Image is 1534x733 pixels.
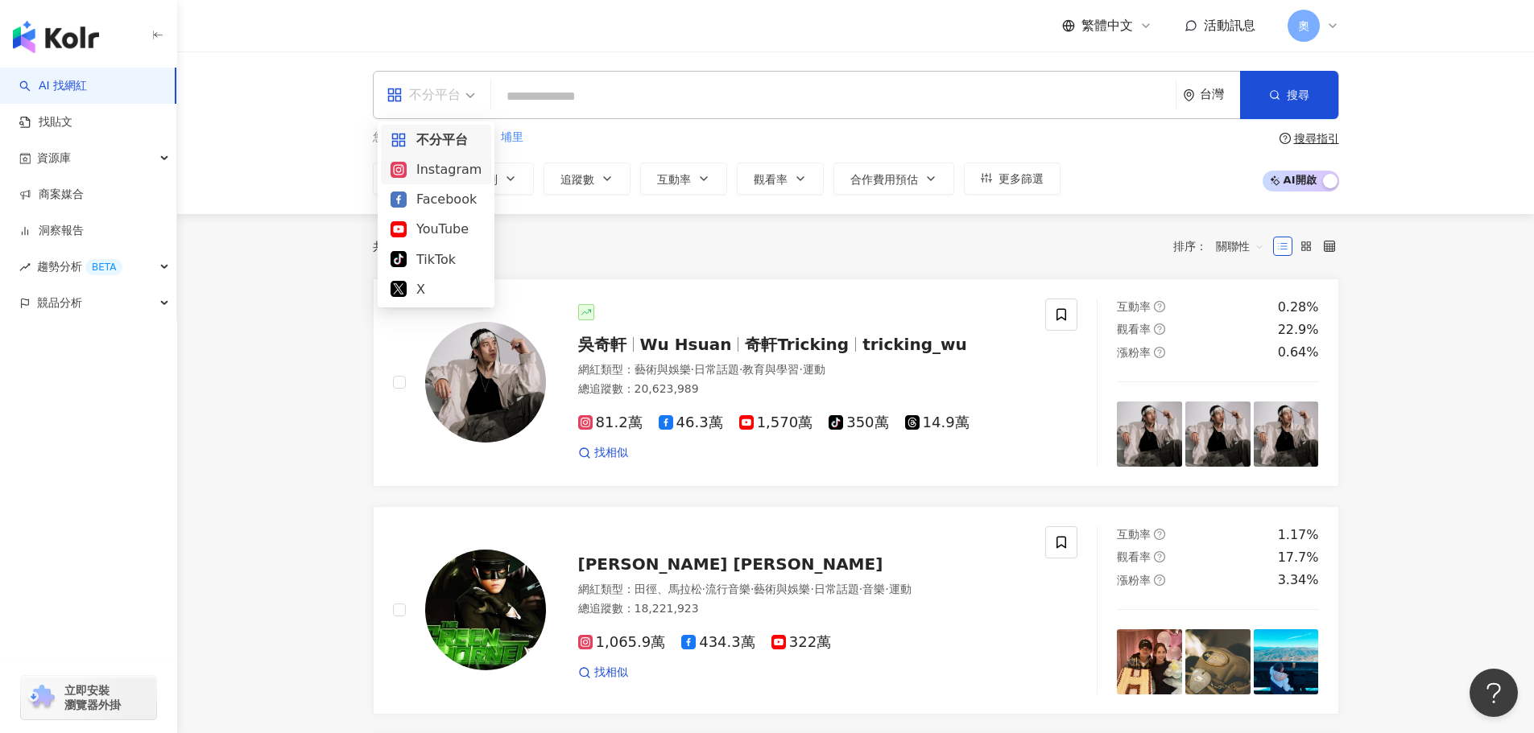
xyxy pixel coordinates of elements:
span: · [859,583,862,595]
span: question-circle [1280,133,1291,144]
span: 您可能感興趣： [373,130,452,146]
span: 找相似 [594,665,628,681]
span: environment [1183,89,1195,101]
span: 46.3萬 [659,414,723,431]
span: 322萬 [771,634,831,651]
span: 日常話題 [814,583,859,595]
span: 教育與學習 [742,363,799,376]
img: chrome extension [26,685,57,710]
span: 運動 [889,583,912,595]
img: KOL Avatar [425,550,546,670]
img: post-image [1254,629,1319,694]
span: · [799,363,802,376]
button: 互動率 [640,163,727,195]
span: question-circle [1154,301,1165,312]
span: 1,065.9萬 [578,634,666,651]
img: post-image [1117,402,1182,467]
div: 不分平台 [391,130,482,150]
span: · [750,583,754,595]
div: 台灣 [1200,88,1240,101]
a: 找相似 [578,665,628,681]
div: X [391,279,482,299]
div: 網紅類型 ： [578,362,1027,378]
span: 434.3萬 [681,634,755,651]
div: Facebook [391,189,482,209]
span: 藝術與娛樂 [754,583,810,595]
div: TikTok [391,249,482,270]
a: 商案媒合 [19,187,84,203]
span: 追蹤數 [560,173,594,186]
img: post-image [1254,402,1319,467]
button: 追蹤數 [544,163,631,195]
img: logo [13,21,99,53]
span: 1,570萬 [739,414,813,431]
a: 找相似 [578,445,628,461]
div: 不分平台 [387,82,461,108]
span: [PERSON_NAME] [PERSON_NAME] [578,554,883,574]
span: question-circle [1154,574,1165,586]
span: 互動率 [657,173,691,186]
span: 吳奇軒 [578,335,626,354]
span: 14.9萬 [905,414,970,431]
span: 找相似 [594,445,628,461]
span: Wu Hsuan [640,335,732,354]
span: 漲粉率 [1117,346,1151,359]
button: 合作費用預估 [833,163,954,195]
span: · [885,583,888,595]
div: 1.17% [1278,526,1319,544]
div: 3.34% [1278,571,1319,589]
span: appstore [387,87,403,103]
span: · [691,363,694,376]
span: 觀看率 [1117,550,1151,563]
img: KOL Avatar [425,322,546,443]
span: rise [19,261,31,273]
span: 流行音樂 [705,583,750,595]
span: · [702,583,705,595]
button: 觀看率 [737,163,824,195]
span: 81.2萬 [578,414,643,431]
span: · [739,363,742,376]
span: question-circle [1154,347,1165,358]
span: question-circle [1154,323,1165,335]
span: 立即安裝 瀏覽器外掛 [64,683,121,712]
span: tricking_wu [862,335,967,354]
span: 活動訊息 [1204,18,1255,33]
div: BETA [85,259,122,275]
span: 藝術與娛樂 [635,363,691,376]
span: question-circle [1154,551,1165,562]
div: 0.64% [1278,344,1319,361]
span: 奇軒Tricking [745,335,849,354]
span: 埔里 [501,130,523,146]
img: post-image [1185,402,1251,467]
iframe: Help Scout Beacon - Open [1470,669,1518,717]
button: 更多篩選 [964,163,1061,195]
a: 洞察報告 [19,223,84,239]
span: 更多篩選 [999,172,1044,185]
div: Instagram [391,159,482,179]
a: 找貼文 [19,114,72,130]
span: 奧 [1298,17,1309,35]
div: 總追蹤數 ： 18,221,923 [578,601,1027,617]
span: 互動率 [1117,300,1151,313]
button: 埔里 [500,129,524,146]
span: 搜尋 [1287,89,1309,101]
span: 合作費用預估 [850,173,918,186]
span: 互動率 [1117,528,1151,541]
button: 類型 [373,163,449,195]
span: 觀看率 [754,173,788,186]
span: 觀看率 [1117,323,1151,336]
div: 17.7% [1278,549,1319,566]
div: 搜尋指引 [1294,132,1339,145]
span: appstore [391,132,407,148]
span: 關聯性 [1216,233,1264,259]
a: searchAI 找網紅 [19,78,87,94]
span: 資源庫 [37,140,71,176]
img: post-image [1117,629,1182,694]
span: 競品分析 [37,285,82,321]
button: 搜尋 [1240,71,1338,119]
span: 趨勢分析 [37,249,122,285]
span: 繁體中文 [1081,17,1133,35]
div: 0.28% [1278,299,1319,316]
span: 田徑、馬拉松 [635,583,702,595]
span: 日常話題 [694,363,739,376]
